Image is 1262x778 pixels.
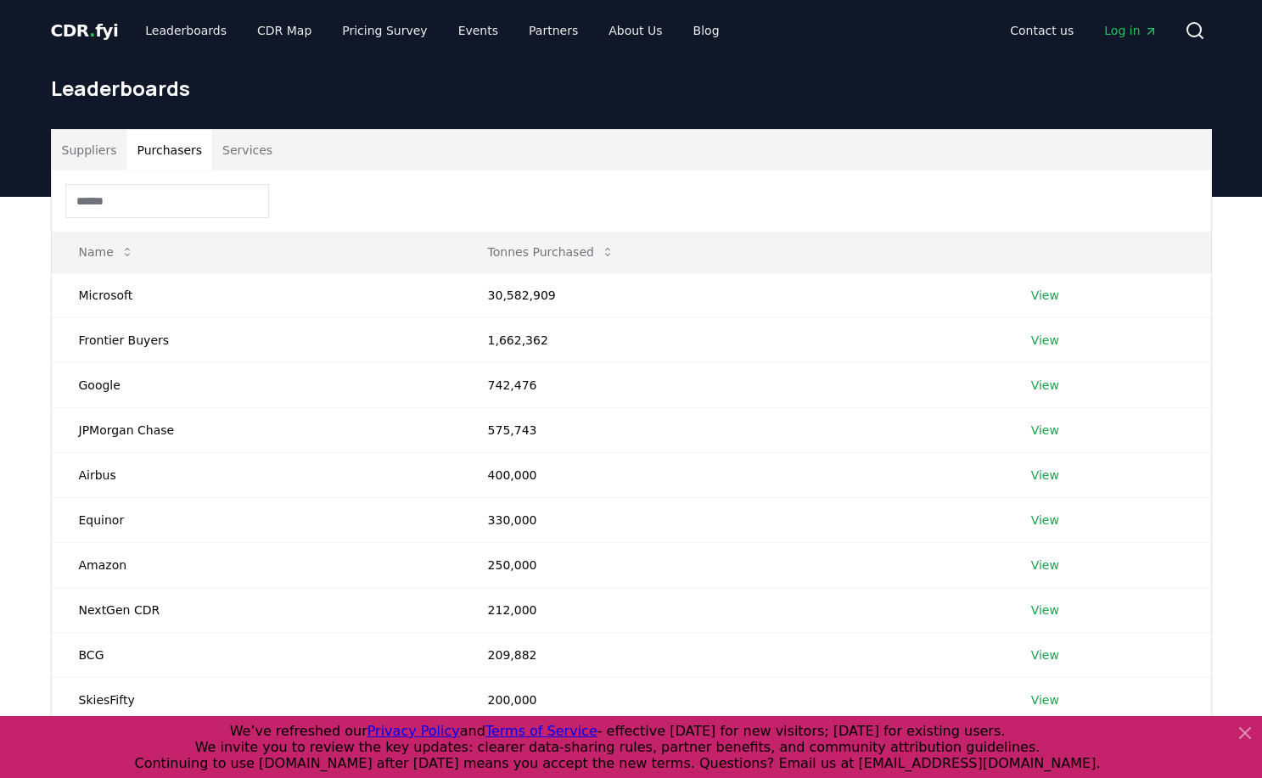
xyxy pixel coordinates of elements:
a: View [1031,602,1059,618]
h1: Leaderboards [51,75,1212,102]
td: NextGen CDR [52,587,461,632]
td: Airbus [52,452,461,497]
button: Suppliers [52,130,127,171]
a: Pricing Survey [328,15,440,46]
td: 250,000 [461,542,1004,587]
a: Leaderboards [132,15,240,46]
nav: Main [132,15,732,46]
nav: Main [996,15,1170,46]
td: 575,743 [461,407,1004,452]
a: CDR Map [244,15,325,46]
td: Microsoft [52,272,461,317]
a: View [1031,422,1059,439]
a: Contact us [996,15,1087,46]
td: 200,000 [461,677,1004,722]
a: View [1031,467,1059,484]
a: View [1031,332,1059,349]
a: View [1031,287,1059,304]
a: Log in [1091,15,1170,46]
td: 209,882 [461,632,1004,677]
span: Log in [1104,22,1157,39]
td: 30,582,909 [461,272,1004,317]
a: Events [445,15,512,46]
button: Tonnes Purchased [474,235,628,269]
a: About Us [595,15,676,46]
a: View [1031,691,1059,708]
span: . [89,20,95,41]
a: CDR.fyi [51,19,119,42]
button: Purchasers [126,130,212,171]
button: Services [212,130,283,171]
a: Blog [680,15,733,46]
a: View [1031,377,1059,394]
td: 400,000 [461,452,1004,497]
td: Amazon [52,542,461,587]
td: 330,000 [461,497,1004,542]
button: Name [65,235,148,269]
td: BCG [52,632,461,677]
td: 212,000 [461,587,1004,632]
a: View [1031,646,1059,663]
td: SkiesFifty [52,677,461,722]
td: Equinor [52,497,461,542]
td: 742,476 [461,362,1004,407]
td: 1,662,362 [461,317,1004,362]
a: View [1031,557,1059,574]
td: Frontier Buyers [52,317,461,362]
td: JPMorgan Chase [52,407,461,452]
td: Google [52,362,461,407]
a: View [1031,512,1059,529]
span: CDR fyi [51,20,119,41]
a: Partners [515,15,592,46]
